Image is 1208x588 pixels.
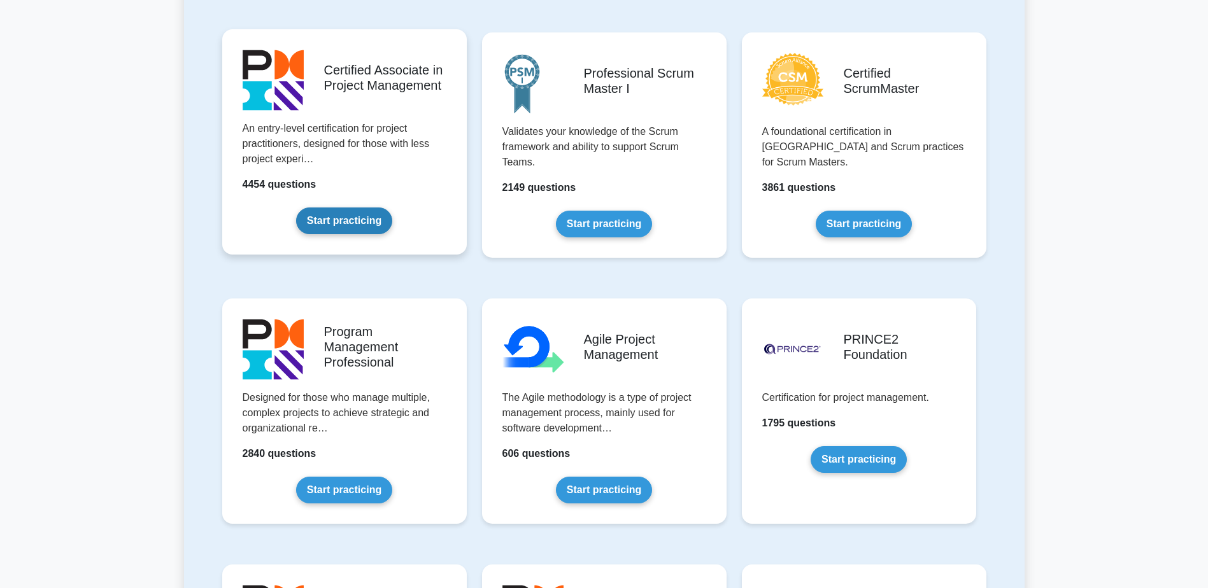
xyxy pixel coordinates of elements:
a: Start practicing [556,477,652,503]
a: Start practicing [296,477,392,503]
a: Start practicing [296,207,392,234]
a: Start practicing [816,211,912,237]
a: Start practicing [811,446,907,473]
a: Start practicing [556,211,652,237]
